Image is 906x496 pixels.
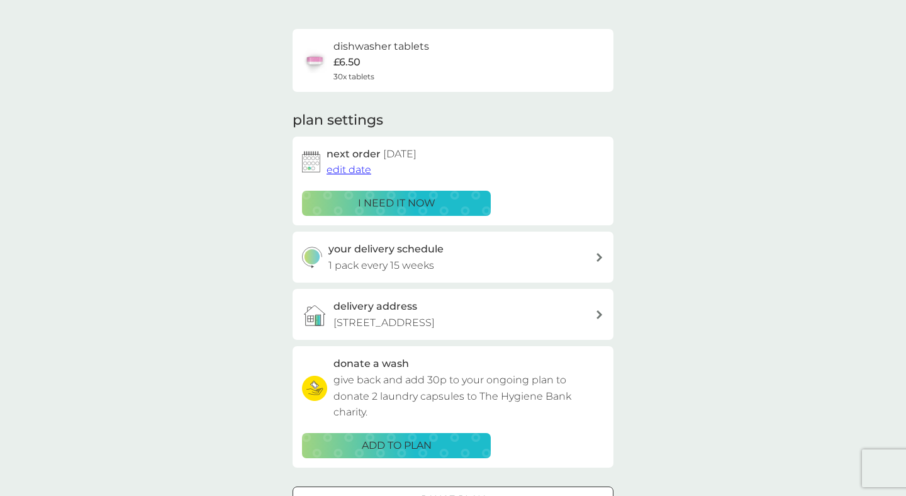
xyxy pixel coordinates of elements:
img: dishwasher tablets [302,48,327,73]
p: ADD TO PLAN [362,437,432,454]
p: give back and add 30p to your ongoing plan to donate 2 laundry capsules to The Hygiene Bank charity. [333,372,604,420]
p: i need it now [358,195,435,211]
h2: plan settings [293,111,383,130]
span: 30x tablets [333,70,374,82]
p: 1 pack every 15 weeks [328,257,434,274]
h3: donate a wash [333,356,409,372]
p: £6.50 [333,54,361,70]
button: your delivery schedule1 pack every 15 weeks [293,232,613,283]
span: edit date [327,164,371,176]
p: [STREET_ADDRESS] [333,315,435,331]
button: edit date [327,162,371,178]
h3: your delivery schedule [328,241,444,257]
button: ADD TO PLAN [302,433,491,458]
h6: dishwasher tablets [333,38,429,55]
button: i need it now [302,191,491,216]
span: [DATE] [383,148,417,160]
h2: next order [327,146,417,162]
a: delivery address[STREET_ADDRESS] [293,289,613,340]
h3: delivery address [333,298,417,315]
